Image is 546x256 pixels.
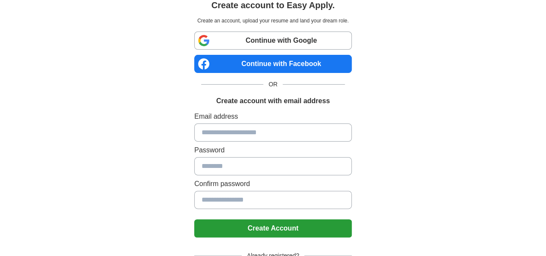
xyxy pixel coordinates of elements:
[194,179,352,189] label: Confirm password
[194,111,352,122] label: Email address
[194,55,352,73] a: Continue with Facebook
[196,17,350,25] p: Create an account, upload your resume and land your dream role.
[194,219,352,237] button: Create Account
[216,96,330,106] h1: Create account with email address
[263,80,283,89] span: OR
[194,145,352,155] label: Password
[194,32,352,50] a: Continue with Google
